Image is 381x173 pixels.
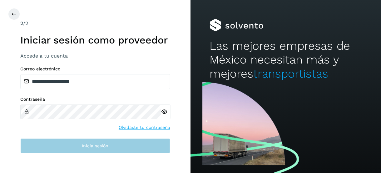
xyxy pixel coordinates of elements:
[20,20,170,27] div: /2
[20,20,23,26] span: 2
[20,34,170,46] h1: Iniciar sesión como proveedor
[20,97,170,102] label: Contraseña
[119,124,170,131] a: Olvidaste tu contraseña
[20,138,170,153] button: Inicia sesión
[210,39,362,81] h2: Las mejores empresas de México necesitan más y mejores
[20,53,170,59] h3: Accede a tu cuenta
[253,67,328,80] span: transportistas
[82,144,109,148] span: Inicia sesión
[20,66,170,72] label: Correo electrónico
